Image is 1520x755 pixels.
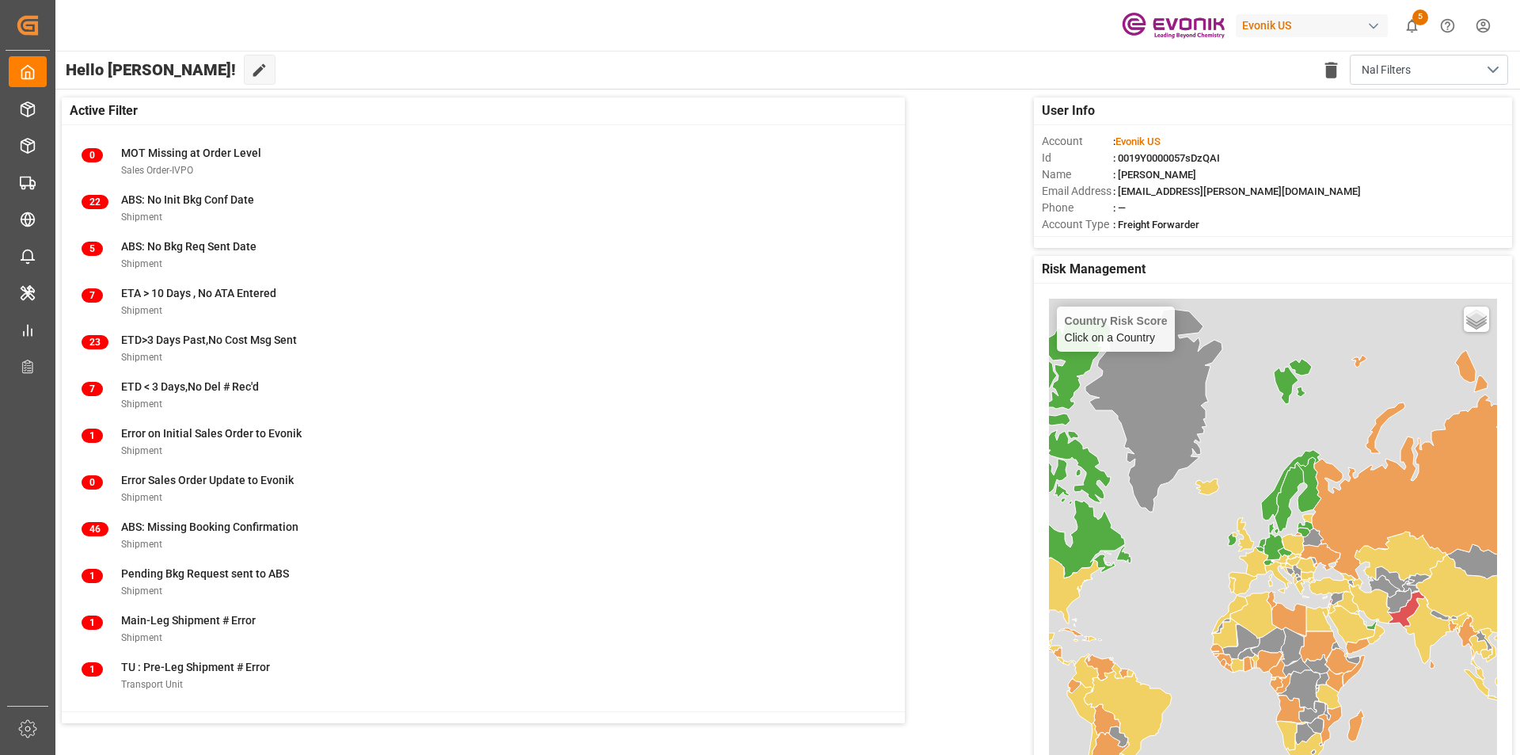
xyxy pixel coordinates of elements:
span: Shipment [121,212,162,223]
a: 0MOT Missing at Order LevelSales Order-IVPO [82,145,885,178]
a: 1TU : Pre-Leg Shipment # ErrorTransport Unit [82,659,885,692]
a: 7ETD < 3 Days,No Del # Rec'dShipment [82,379,885,412]
span: : [PERSON_NAME] [1113,169,1196,181]
span: : [EMAIL_ADDRESS][PERSON_NAME][DOMAIN_NAME] [1113,185,1361,197]
span: Transport Unit [121,679,183,690]
span: Sales Order-IVPO [121,165,193,176]
span: Phone [1042,200,1113,216]
h4: Country Risk Score [1065,315,1168,327]
a: 7ETA > 10 Days , No ATA EnteredShipment [82,285,885,318]
span: Shipment [121,445,162,456]
span: Shipment [121,539,162,550]
span: 7 [82,382,103,396]
span: 1 [82,662,103,677]
button: show 5 new notifications [1394,8,1430,44]
a: 1Main-Leg Shipment # ErrorShipment [82,612,885,646]
span: 46 [82,522,108,536]
span: Risk Management [1042,260,1146,279]
span: TU : Pre-Leg Shipment # Error [121,661,270,673]
img: Evonik-brand-mark-Deep-Purple-RGB.jpeg_1700498283.jpeg [1122,12,1225,40]
span: 7 [82,288,103,303]
span: : — [1113,202,1126,214]
span: ETD>3 Days Past,No Cost Msg Sent [121,334,297,346]
span: Shipment [121,585,162,597]
a: 22ABS: No Init Bkg Conf DateShipment [82,192,885,225]
span: Account [1042,133,1113,150]
span: 23 [82,335,108,349]
span: ETA > 10 Days , No ATA Entered [121,287,276,299]
span: ABS: No Bkg Req Sent Date [121,240,256,253]
span: 22 [82,195,108,209]
a: 46ABS: Missing Booking ConfirmationShipment [82,519,885,552]
span: Shipment [121,492,162,503]
a: Layers [1464,307,1489,332]
span: Shipment [121,258,162,269]
span: Email Address [1042,183,1113,200]
span: Nal Filters [1362,62,1411,78]
button: open menu [1350,55,1508,85]
span: Shipment [121,352,162,363]
span: Active Filter [70,101,138,120]
span: : Freight Forwarder [1113,219,1199,231]
span: 0 [82,148,103,162]
span: MOT Missing at Order Level [121,147,261,159]
span: : 0019Y0000057sDzQAI [1113,152,1220,164]
a: 1Pending Bkg Request sent to ABSShipment [82,566,885,599]
span: : [1113,135,1161,147]
span: 5 [82,242,103,256]
span: ETD < 3 Days,No Del # Rec'd [121,380,259,393]
span: Pending Bkg Request sent to ABS [121,567,289,580]
span: Error Sales Order Update to Evonik [121,474,294,486]
span: ABS: Missing Booking Confirmation [121,520,298,533]
span: Main-Leg Shipment # Error [121,614,256,627]
a: 23ETD>3 Days Past,No Cost Msg SentShipment [82,332,885,365]
span: 1 [82,569,103,583]
span: 5 [1412,10,1428,25]
span: Shipment [121,632,162,643]
span: User Info [1042,101,1095,120]
a: 1Error on Initial Sales Order to EvonikShipment [82,425,885,459]
a: 0Error Sales Order Update to EvonikShipment [82,472,885,505]
div: Evonik US [1236,14,1388,37]
span: 0 [82,475,103,490]
div: Click on a Country [1065,315,1168,344]
span: 1 [82,429,103,443]
span: Shipment [121,398,162,410]
span: ABS: No Init Bkg Conf Date [121,193,254,206]
a: 5ABS: No Bkg Req Sent DateShipment [82,238,885,272]
span: Id [1042,150,1113,166]
button: Evonik US [1236,10,1394,40]
span: Hello [PERSON_NAME]! [66,55,236,85]
span: Error on Initial Sales Order to Evonik [121,427,302,440]
button: Help Center [1430,8,1465,44]
span: 1 [82,616,103,630]
span: Name [1042,166,1113,183]
span: Account Type [1042,216,1113,233]
span: Shipment [121,305,162,316]
span: Evonik US [1115,135,1161,147]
